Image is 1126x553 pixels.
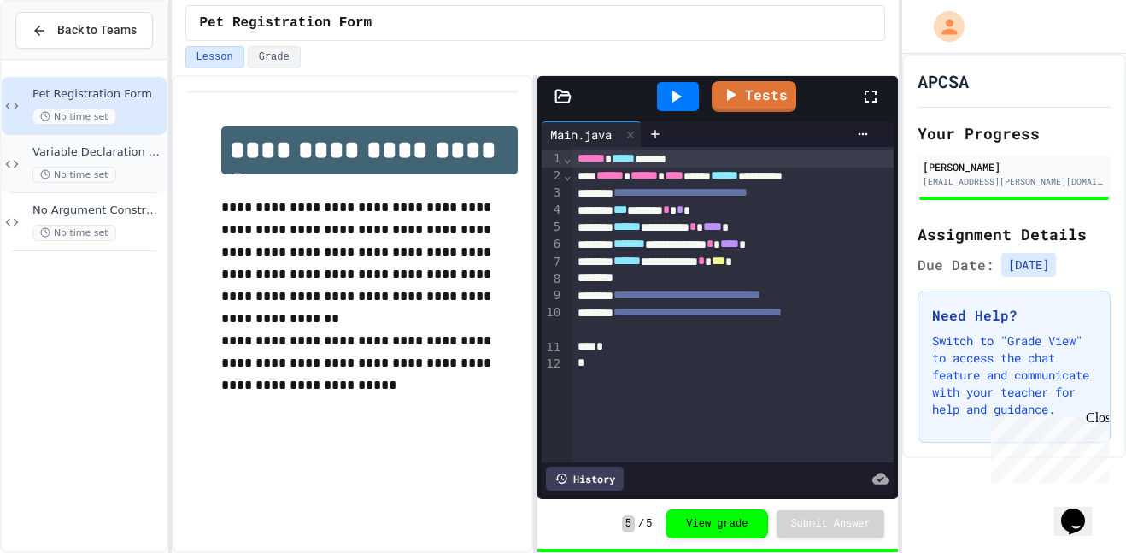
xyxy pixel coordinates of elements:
[984,410,1109,483] iframe: chat widget
[918,255,994,275] span: Due Date:
[712,81,796,112] a: Tests
[542,254,563,271] div: 7
[542,271,563,288] div: 8
[918,69,969,93] h1: APCSA
[542,304,563,338] div: 10
[32,145,163,160] span: Variable Declaration Practice
[248,46,301,68] button: Grade
[563,151,572,165] span: Fold line
[542,150,563,168] div: 1
[542,185,563,202] div: 3
[563,168,572,182] span: Fold line
[15,12,153,49] button: Back to Teams
[542,287,563,304] div: 9
[777,510,884,538] button: Submit Answer
[622,515,635,532] span: 5
[923,159,1105,174] div: [PERSON_NAME]
[185,46,244,68] button: Lesson
[666,509,768,538] button: View grade
[32,225,116,241] span: No time set
[32,87,163,102] span: Pet Registration Form
[918,121,1111,145] h2: Your Progress
[542,126,620,144] div: Main.java
[542,202,563,219] div: 4
[542,219,563,236] div: 5
[542,168,563,185] div: 2
[7,7,118,109] div: Chat with us now!Close
[542,236,563,253] div: 6
[932,332,1096,418] p: Switch to "Grade View" to access the chat feature and communicate with your teacher for help and ...
[916,7,969,46] div: My Account
[646,517,652,531] span: 5
[32,203,163,218] span: No Argument Constructor Practice
[542,356,563,373] div: 12
[932,305,1096,326] h3: Need Help?
[542,121,642,147] div: Main.java
[918,222,1111,246] h2: Assignment Details
[638,517,644,531] span: /
[32,167,116,183] span: No time set
[200,13,372,33] span: Pet Registration Form
[57,21,137,39] span: Back to Teams
[546,467,624,491] div: History
[1001,253,1056,277] span: [DATE]
[542,339,563,356] div: 11
[790,517,871,531] span: Submit Answer
[923,175,1105,188] div: [EMAIL_ADDRESS][PERSON_NAME][DOMAIN_NAME]
[1054,485,1109,536] iframe: chat widget
[32,109,116,125] span: No time set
